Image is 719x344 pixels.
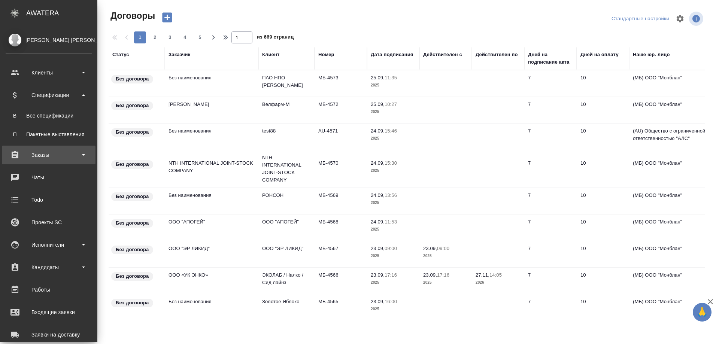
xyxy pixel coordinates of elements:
[258,268,315,294] td: ЭКОЛАБ / Налко / Сид лайнз
[116,161,149,168] p: Без договора
[610,13,671,25] div: split button
[371,252,416,260] p: 2025
[179,31,191,43] button: 4
[315,241,367,267] td: МБ-4567
[577,70,629,97] td: 10
[9,112,88,119] div: Все спецификации
[6,36,92,44] div: [PERSON_NAME] [PERSON_NAME]
[194,31,206,43] button: 5
[315,268,367,294] td: МБ-4566
[258,188,315,214] td: РОНСОН
[2,303,95,322] a: Входящие заявки
[371,192,385,198] p: 24.09,
[524,268,577,294] td: 7
[437,272,449,278] p: 17:16
[169,74,255,82] p: Без наименования
[315,294,367,320] td: МБ-4565
[169,218,255,226] p: ООО "АПОГЕЙ"
[476,272,489,278] p: 27.11,
[109,10,155,22] span: Договоры
[524,70,577,97] td: 7
[169,101,255,108] p: [PERSON_NAME]
[371,128,385,134] p: 24.09,
[577,124,629,150] td: 10
[258,294,315,320] td: Золотое Яблоко
[371,101,385,107] p: 25.09,
[315,188,367,214] td: МБ-4569
[423,272,437,278] p: 23.09,
[423,246,437,251] p: 23.09,
[524,214,577,241] td: 7
[6,194,92,206] div: Todo
[385,128,397,134] p: 15:46
[524,188,577,214] td: 7
[524,241,577,267] td: 7
[149,34,161,41] span: 2
[577,268,629,294] td: 10
[371,246,385,251] p: 23.09,
[6,239,92,250] div: Исполнители
[157,10,178,25] button: Добавить договор
[315,70,367,97] td: МБ-4573
[385,299,397,304] p: 16:00
[315,124,367,150] td: AU-4571
[580,51,619,58] div: Дней на оплату
[315,156,367,182] td: МБ-4570
[423,252,468,260] p: 2025
[258,241,315,267] td: ООО "ЭР ЛИКИД"
[6,329,92,340] div: Заявки на доставку
[577,214,629,241] td: 10
[164,31,176,43] button: 3
[194,34,206,41] span: 5
[2,213,95,232] a: Проекты SC
[169,298,255,305] p: Без наименования
[577,156,629,182] td: 10
[671,10,689,28] span: Настроить таблицу
[116,219,149,227] p: Без договора
[6,172,92,183] div: Чаты
[169,271,255,279] p: ООО «УК ЭНКО»
[371,135,416,142] p: 2025
[385,272,397,278] p: 17:16
[6,149,92,161] div: Заказы
[318,51,334,58] div: Номер
[577,294,629,320] td: 10
[112,51,129,58] div: Статус
[371,108,416,116] p: 2025
[476,51,518,58] div: Действителен по
[116,246,149,253] p: Без договора
[524,97,577,123] td: 7
[577,188,629,214] td: 10
[528,51,573,66] div: Дней на подписание акта
[524,294,577,320] td: 7
[385,101,397,107] p: 10:27
[423,279,468,286] p: 2025
[258,70,315,97] td: ПАО НПО [PERSON_NAME]
[385,75,397,80] p: 11:35
[371,167,416,174] p: 2025
[116,128,149,136] p: Без договора
[6,307,92,318] div: Входящие заявки
[258,214,315,241] td: ООО "АПОГЕЙ"
[164,34,176,41] span: 3
[371,199,416,207] p: 2025
[696,304,709,320] span: 🙏
[476,279,521,286] p: 2026
[262,51,279,58] div: Клиент
[116,273,149,280] p: Без договора
[6,284,92,295] div: Работы
[385,246,397,251] p: 09:00
[6,262,92,273] div: Кандидаты
[257,33,294,43] span: из 669 страниц
[577,97,629,123] td: 10
[6,108,92,123] a: ВВсе спецификации
[385,192,397,198] p: 13:56
[258,97,315,123] td: Велфарм-М
[371,82,416,89] p: 2025
[116,299,149,307] p: Без договора
[6,89,92,101] div: Спецификации
[371,51,413,58] div: Дата подписания
[524,124,577,150] td: 7
[2,325,95,344] a: Заявки на доставку
[633,51,670,58] div: Наше юр. лицо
